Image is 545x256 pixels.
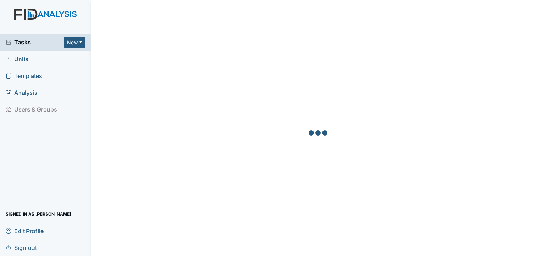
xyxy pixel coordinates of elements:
[64,37,85,48] button: New
[6,242,37,253] span: Sign out
[6,225,44,236] span: Edit Profile
[6,54,29,65] span: Units
[6,70,42,82] span: Templates
[6,87,37,98] span: Analysis
[6,208,71,220] span: Signed in as [PERSON_NAME]
[6,38,64,46] a: Tasks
